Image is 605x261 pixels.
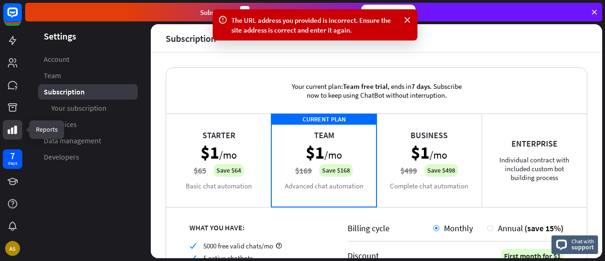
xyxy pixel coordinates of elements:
[51,120,77,129] span: Invoices
[571,243,594,251] span: support
[5,241,20,256] div: AS
[7,4,35,32] button: Open LiveChat chat widget
[38,52,138,67] a: Account
[25,30,151,42] header: Settings
[44,71,61,80] span: Team
[3,149,22,169] a: 7 days
[348,250,379,261] div: Discount
[8,160,17,167] div: days
[498,223,523,234] span: Annual
[571,237,594,246] span: Chat with
[361,5,416,20] div: Subscribe now
[444,223,473,234] span: Monthly
[38,117,138,132] a: Invoices
[38,68,138,83] a: Team
[44,54,69,64] span: Account
[411,82,430,91] span: 7 days
[10,152,15,160] div: 7
[231,15,399,35] div: The URL address you provided is incorrect. Ensure the site address is correct and enter it again.
[38,100,138,116] a: Your subscription
[343,82,388,91] span: Team free trial
[348,223,433,234] div: Billing cycle
[203,241,273,250] span: 5000 free valid chats/mo
[38,149,138,165] a: Developers
[524,223,564,234] span: (save 15%)
[189,223,324,232] div: WHAT YOU HAVE:
[276,68,477,114] div: Your current plan: , ends in . Subscribe now to keep using ChatBot without interruption.
[189,242,196,249] i: check
[166,33,216,44] div: Subscription
[44,87,85,97] span: Subscription
[44,152,79,162] span: Developers
[200,6,354,19] div: Subscribe in days to get your first month for $1
[240,6,249,19] div: 3
[51,103,107,113] span: Your subscription
[38,133,138,148] a: Data management
[44,136,101,146] span: Data management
